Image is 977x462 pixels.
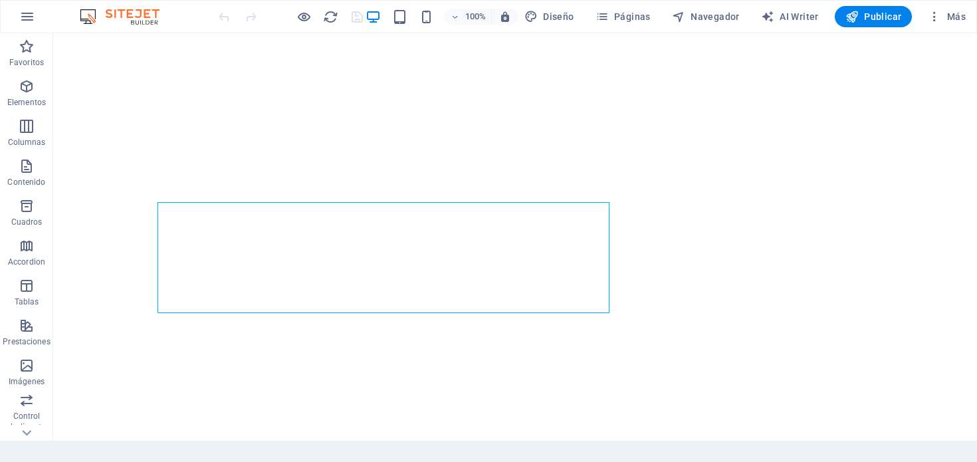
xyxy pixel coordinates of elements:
h6: 100% [465,9,486,25]
p: Tablas [15,296,39,307]
p: Elementos [7,97,46,108]
button: Más [923,6,971,27]
p: Columnas [8,137,46,148]
button: reload [322,9,338,25]
button: 100% [445,9,492,25]
button: Haz clic para salir del modo de previsualización y seguir editando [296,9,312,25]
span: Diseño [524,10,574,23]
span: Más [928,10,966,23]
button: Navegador [667,6,745,27]
p: Cuadros [11,217,43,227]
i: Volver a cargar página [323,9,338,25]
p: Contenido [7,177,45,187]
span: Páginas [596,10,651,23]
i: Al redimensionar, ajustar el nivel de zoom automáticamente para ajustarse al dispositivo elegido. [499,11,511,23]
button: Publicar [835,6,913,27]
span: Publicar [845,10,902,23]
button: AI Writer [756,6,824,27]
span: Navegador [672,10,740,23]
button: Páginas [590,6,656,27]
p: Favoritos [9,57,44,68]
p: Imágenes [9,376,45,387]
p: Accordion [8,257,45,267]
button: Diseño [519,6,580,27]
span: AI Writer [761,10,819,23]
div: Diseño (Ctrl+Alt+Y) [519,6,580,27]
img: Editor Logo [76,9,176,25]
p: Prestaciones [3,336,50,347]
